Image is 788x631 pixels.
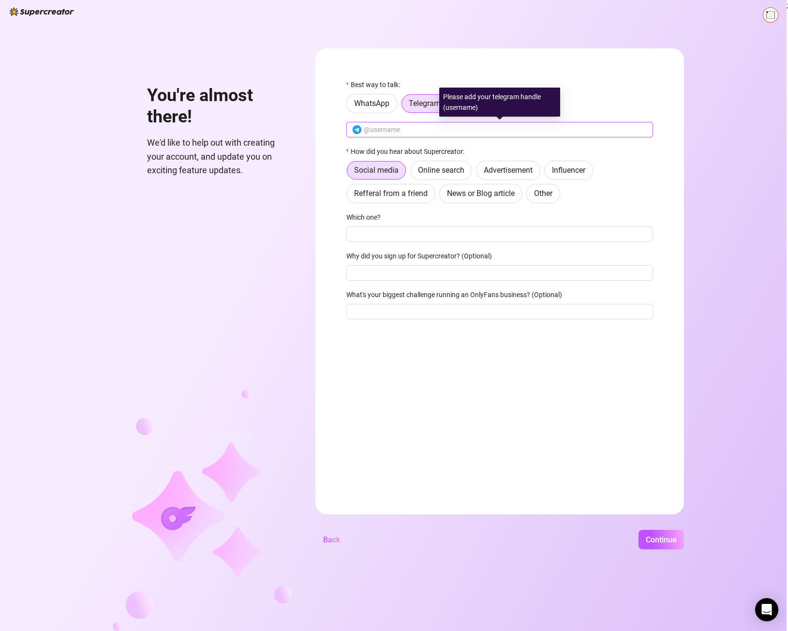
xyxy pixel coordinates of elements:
span: News or Blog article [447,189,515,198]
span: WhatsApp [354,99,389,108]
span: We'd like to help out with creating your account, and update you on exciting feature updates. [147,136,292,177]
div: Open Intercom Messenger [755,598,778,621]
div: Please add your telegram handle (username) [439,88,560,117]
input: What's your biggest challenge running an OnlyFans business? (Optional) [346,304,653,319]
span: Back [323,535,340,544]
img: ACg8ocKeL5DfLZKC3HPcurw3kTxI985zWeWlTXhqbhqXGg6ge9RRgyo=s96-c [763,8,778,22]
span: Advertisement [484,165,533,175]
h1: You're almost there! [147,85,292,127]
button: Continue [639,530,684,549]
span: Online search [418,165,464,175]
button: Back [315,530,348,549]
span: Influencer [552,165,585,175]
span: Telegram [409,99,441,108]
span: Refferal from a friend [354,189,428,198]
label: Why did you sign up for Supercreator? (Optional) [346,251,498,261]
input: Why did you sign up for Supercreator? (Optional) [346,265,653,281]
label: Which one? [346,212,387,223]
input: Which one? [346,226,653,242]
span: Other [534,189,552,198]
img: logo [10,7,74,16]
label: Best way to talk: [346,79,406,90]
label: How did you hear about Supercreator: [346,146,471,157]
label: What's your biggest challenge running an OnlyFans business? (Optional) [346,289,568,300]
span: Continue [646,535,677,544]
span: Social media [354,165,399,175]
input: @username [364,124,647,135]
